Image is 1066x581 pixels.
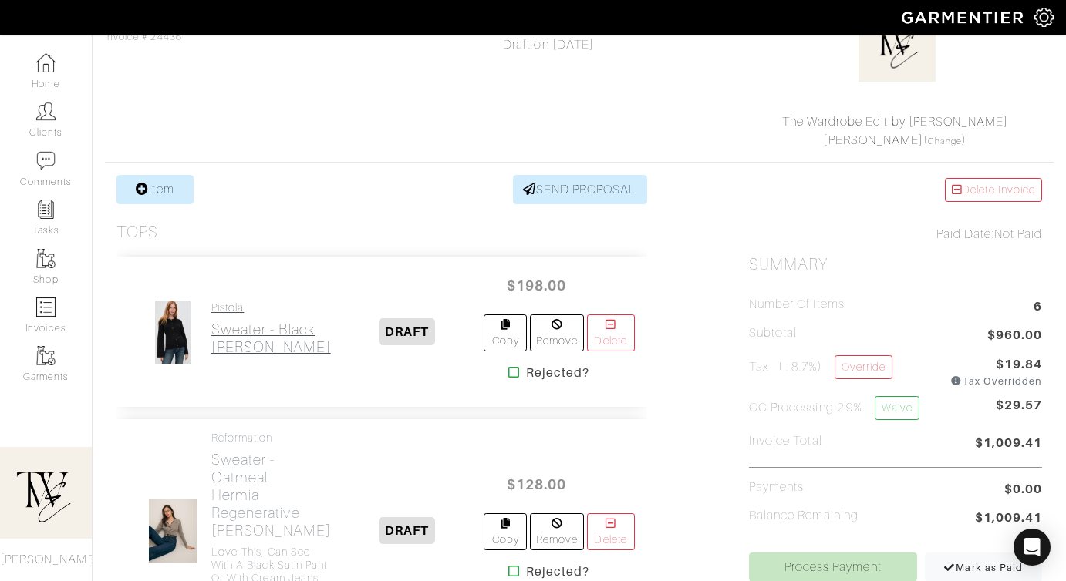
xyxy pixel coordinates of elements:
a: Delete [587,513,635,550]
img: comment-icon-a0a6a9ef722e966f86d9cbdc48e553b5cf19dbc54f86b18d962a5391bc8f6eb6.png [36,151,56,170]
div: ( ) [755,113,1035,149]
a: Waive [875,396,919,420]
span: $29.57 [996,396,1042,426]
div: Tax Overridden [950,374,1042,388]
span: DRAFT [379,318,435,345]
span: $960.00 [987,326,1042,347]
a: Override [835,355,892,379]
span: $198.00 [490,269,582,302]
h3: Tops [116,223,158,242]
a: Copy [484,513,527,550]
h5: CC Processing 2.9% [749,396,919,420]
strong: Rejected? [526,364,589,382]
img: garments-icon-b7da505a4dc4fd61783c78ac3ca0ef83fa9d6f193b1c9dc38574b1d14d53ca28.png [36,346,56,365]
div: Draft on [DATE] [402,35,695,54]
span: $19.84 [996,355,1042,374]
span: Invoice # 24436 [105,13,359,42]
span: $0.00 [1004,480,1042,499]
img: clients-icon-6bae9207a08558b7cb47a8932f037763ab4055f8c8b6bfacd5dc20c3e0201464.png [36,102,56,121]
span: $1,009.41 [975,434,1042,455]
img: garmentier-logo-header-white-b43fb05a5012e4ada735d5af1a66efaba907eab6374d6393d1fbf88cb4ef424d.png [894,4,1034,31]
a: Change [928,136,962,146]
div: Open Intercom Messenger [1014,529,1051,566]
div: Not Paid [749,225,1042,243]
a: Remove [530,314,583,351]
a: Copy [484,314,527,351]
h4: Reformation [211,432,331,445]
img: reminder-icon-8004d30b9f0a5d33ae49ab947aed9ed385cf756f9e5892f1edd6e32f2345188e.png [36,200,56,219]
span: Paid Date: [936,227,994,241]
a: Remove [530,513,583,550]
h2: Sweater - Oatmeal Hermia Regenerative [PERSON_NAME] [211,451,331,539]
a: Delete Invoice [945,178,1042,202]
img: gear-icon-white-bd11855cb880d31180b6d7d6211b90ccbf57a29d726f0c71d8c61bd08dd39cc2.png [1034,8,1054,27]
h5: Tax ( : 8.7%) [749,355,892,382]
h5: Subtotal [749,326,797,341]
span: DRAFT [379,517,435,544]
a: The Wardrobe Edit by [PERSON_NAME] [782,115,1009,129]
h5: Payments [749,480,804,495]
h4: Pistola [211,301,331,314]
a: Pistola Sweater - Black[PERSON_NAME] [211,301,331,356]
strong: Rejected? [526,563,589,581]
img: 6durtPfxekWYifo798SzNQoa [154,300,191,364]
span: 6 [1034,297,1042,318]
img: garments-icon-b7da505a4dc4fd61783c78ac3ca0ef83fa9d6f193b1c9dc38574b1d14d53ca28.png [36,249,56,268]
img: dashboard-icon-dbcd8f5a0b271acd01030246c82b418ddd0df26cd7fceb0bd07c9910d44c42f6.png [36,53,56,72]
a: Delete [587,314,635,351]
span: Mark as Paid [943,562,1023,573]
h5: Balance Remaining [749,509,859,523]
a: Item [116,175,194,204]
span: $1,009.41 [975,509,1042,529]
span: $128.00 [490,468,582,501]
a: SEND PROPOSAL [513,175,647,204]
h2: Sweater - Black [PERSON_NAME] [211,321,331,356]
h5: Number of Items [749,297,845,312]
h5: Invoice Total [749,434,822,448]
h2: Summary [749,255,1042,274]
img: BxCssPF3Ky2W3yXSArX8jBv1 [148,499,197,563]
a: [PERSON_NAME] [823,133,923,147]
img: orders-icon-0abe47150d42831381b5fb84f609e132dff9fe21cb692f30cb5eec754e2cba89.png [36,297,56,317]
img: o88SwH9y4G5nFsDJTsWZPGJH.png [859,5,936,82]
